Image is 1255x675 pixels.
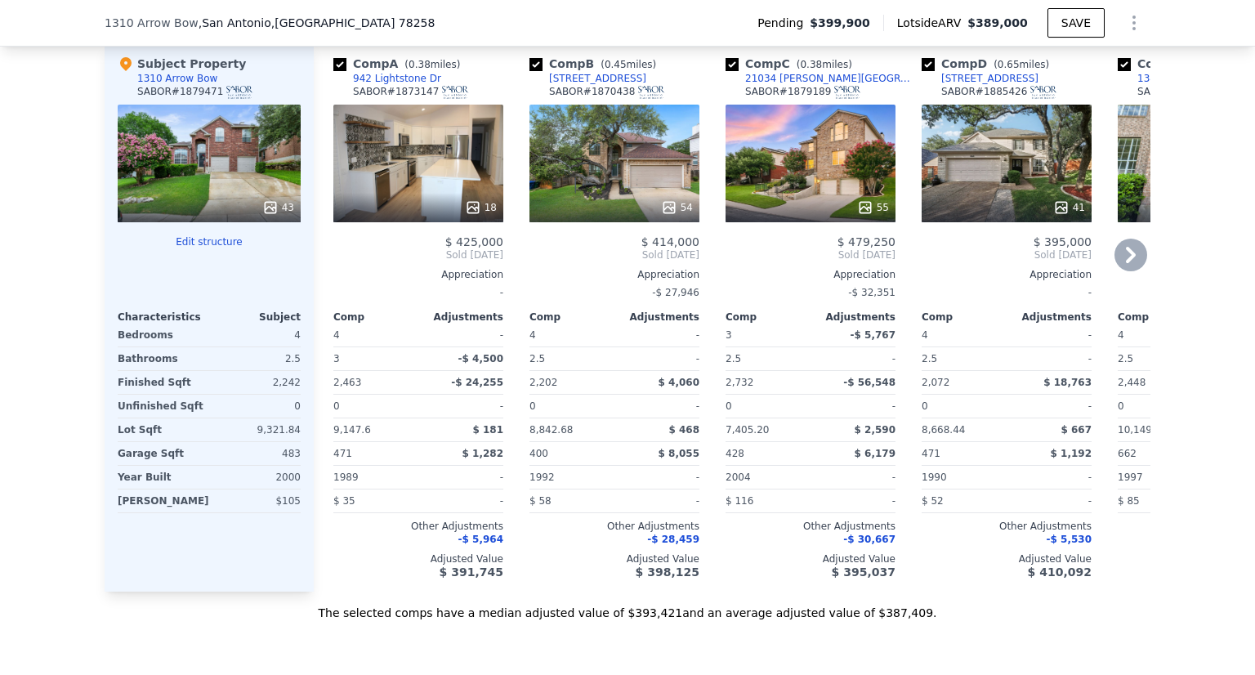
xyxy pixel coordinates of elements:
[941,85,1057,99] div: SABOR # 1885426
[832,565,895,579] span: $ 395,037
[726,377,753,388] span: 2,732
[1118,72,1235,85] a: 1343 Burning Arrow
[726,248,895,262] span: Sold [DATE]
[848,287,895,298] span: -$ 32,351
[1010,347,1092,370] div: -
[118,442,206,465] div: Garage Sqft
[333,56,467,72] div: Comp A
[333,268,503,281] div: Appreciation
[333,281,503,304] div: -
[529,248,699,262] span: Sold [DATE]
[1118,400,1124,412] span: 0
[855,424,895,436] span: $ 2,590
[212,466,301,489] div: 2000
[659,377,699,388] span: $ 4,060
[726,329,732,341] span: 3
[212,324,301,346] div: 4
[409,59,431,70] span: 0.38
[594,59,663,70] span: ( miles)
[212,442,301,465] div: 483
[458,353,503,364] span: -$ 4,500
[422,466,503,489] div: -
[810,15,870,31] span: $399,900
[726,72,915,85] a: 21034 [PERSON_NAME][GEOGRAPHIC_DATA]
[726,495,753,507] span: $ 116
[618,466,699,489] div: -
[398,59,467,70] span: ( miles)
[529,72,646,85] a: [STREET_ADDRESS]
[636,565,699,579] span: $ 398,125
[118,466,206,489] div: Year Built
[1118,424,1168,436] span: 10,149.48
[814,466,895,489] div: -
[212,371,301,394] div: 2,242
[922,495,944,507] span: $ 52
[451,377,503,388] span: -$ 24,255
[549,72,646,85] div: [STREET_ADDRESS]
[922,347,1003,370] div: 2.5
[529,520,699,533] div: Other Adjustments
[333,347,415,370] div: 3
[922,466,1003,489] div: 1990
[333,466,415,489] div: 1989
[137,72,217,85] div: 1310 Arrow Bow
[271,16,435,29] span: , [GEOGRAPHIC_DATA] 78258
[726,347,807,370] div: 2.5
[458,534,503,545] span: -$ 5,964
[118,395,206,418] div: Unfinished Sqft
[834,86,861,99] img: SABOR Logo
[118,56,246,72] div: Subject Property
[118,324,206,346] div: Bedrooms
[199,15,435,31] span: , San Antonio
[843,377,895,388] span: -$ 56,548
[614,311,699,324] div: Adjustments
[1010,324,1092,346] div: -
[118,371,206,394] div: Finished Sqft
[987,59,1056,70] span: ( miles)
[1030,86,1057,99] img: SABOR Logo
[118,418,206,441] div: Lot Sqft
[333,495,355,507] span: $ 35
[967,16,1028,29] span: $389,000
[922,520,1092,533] div: Other Adjustments
[745,72,915,85] div: 21034 [PERSON_NAME][GEOGRAPHIC_DATA]
[118,311,209,324] div: Characteristics
[814,489,895,512] div: -
[333,377,361,388] span: 2,463
[105,592,1150,621] div: The selected comps have a median adjusted value of $393,421 and an average adjusted value of $387...
[529,311,614,324] div: Comp
[1010,395,1092,418] div: -
[137,85,253,99] div: SABOR # 1879471
[647,534,699,545] span: -$ 28,459
[465,199,497,216] div: 18
[1118,495,1140,507] span: $ 85
[226,86,253,99] img: SABOR Logo
[726,268,895,281] div: Appreciation
[922,268,1092,281] div: Appreciation
[209,311,301,324] div: Subject
[1118,466,1199,489] div: 1997
[998,59,1020,70] span: 0.65
[1007,311,1092,324] div: Adjustments
[1034,235,1092,248] span: $ 395,000
[1118,329,1124,341] span: 4
[659,448,699,459] span: $ 8,055
[262,199,294,216] div: 43
[216,489,301,512] div: $105
[726,311,811,324] div: Comp
[922,329,928,341] span: 4
[529,552,699,565] div: Adjusted Value
[851,329,895,341] span: -$ 5,767
[618,489,699,512] div: -
[333,552,503,565] div: Adjusted Value
[529,400,536,412] span: 0
[418,311,503,324] div: Adjustments
[1028,565,1092,579] span: $ 410,092
[855,448,895,459] span: $ 6,179
[837,235,895,248] span: $ 479,250
[941,72,1038,85] div: [STREET_ADDRESS]
[333,72,441,85] a: 942 Lightstone Dr
[922,424,965,436] span: 8,668.44
[726,552,895,565] div: Adjusted Value
[1047,534,1092,545] span: -$ 5,530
